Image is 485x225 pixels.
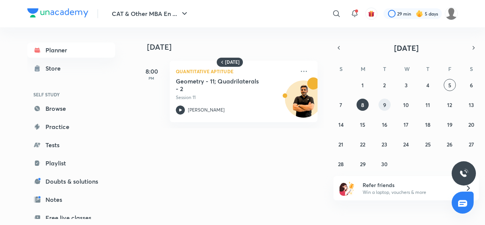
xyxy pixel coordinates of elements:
[357,118,369,131] button: September 15, 2025
[403,141,409,148] abbr: September 24, 2025
[448,82,451,89] abbr: September 5, 2025
[365,8,377,20] button: avatar
[383,82,386,89] abbr: September 2, 2025
[27,119,115,134] a: Practice
[27,42,115,58] a: Planner
[107,6,194,21] button: CAT & Other MBA En ...
[383,101,386,109] abbr: September 9, 2025
[394,43,419,53] span: [DATE]
[45,64,65,73] div: Store
[379,79,391,91] button: September 2, 2025
[400,138,412,150] button: September 24, 2025
[422,99,434,111] button: September 11, 2025
[361,65,365,72] abbr: Monday
[444,118,456,131] button: September 19, 2025
[400,118,412,131] button: September 17, 2025
[361,82,364,89] abbr: September 1, 2025
[285,85,322,121] img: Avatar
[447,141,452,148] abbr: September 26, 2025
[405,82,408,89] abbr: September 3, 2025
[400,99,412,111] button: September 10, 2025
[465,138,477,150] button: September 27, 2025
[465,99,477,111] button: September 13, 2025
[357,138,369,150] button: September 22, 2025
[422,79,434,91] button: September 4, 2025
[445,7,458,20] img: Inshirah
[357,99,369,111] button: September 8, 2025
[136,76,167,80] p: PM
[422,118,434,131] button: September 18, 2025
[335,158,347,170] button: September 28, 2025
[469,101,474,109] abbr: September 13, 2025
[468,121,474,128] abbr: September 20, 2025
[344,42,468,53] button: [DATE]
[381,160,388,168] abbr: September 30, 2025
[425,121,430,128] abbr: September 18, 2025
[470,82,473,89] abbr: September 6, 2025
[360,141,365,148] abbr: September 22, 2025
[339,101,342,109] abbr: September 7, 2025
[403,101,409,109] abbr: September 10, 2025
[27,8,88,17] img: Company Logo
[338,141,343,148] abbr: September 21, 2025
[225,59,239,65] h6: [DATE]
[27,101,115,116] a: Browse
[27,156,115,171] a: Playlist
[188,107,225,113] p: [PERSON_NAME]
[382,141,387,148] abbr: September 23, 2025
[426,82,429,89] abbr: September 4, 2025
[379,158,391,170] button: September 30, 2025
[339,65,343,72] abbr: Sunday
[379,138,391,150] button: September 23, 2025
[335,118,347,131] button: September 14, 2025
[27,88,115,101] h6: SELF STUDY
[338,121,344,128] abbr: September 14, 2025
[470,65,473,72] abbr: Saturday
[459,169,468,178] img: ttu
[422,138,434,150] button: September 25, 2025
[339,181,355,196] img: referral
[382,121,387,128] abbr: September 16, 2025
[176,94,295,101] p: Session 11
[27,61,115,76] a: Store
[404,65,410,72] abbr: Wednesday
[363,181,456,189] h6: Refer friends
[335,99,347,111] button: September 7, 2025
[335,138,347,150] button: September 21, 2025
[27,8,88,19] a: Company Logo
[444,79,456,91] button: September 5, 2025
[426,65,429,72] abbr: Thursday
[27,192,115,207] a: Notes
[448,65,451,72] abbr: Friday
[176,67,295,76] p: Quantitative Aptitude
[447,101,452,109] abbr: September 12, 2025
[338,160,344,168] abbr: September 28, 2025
[363,189,456,196] p: Win a laptop, vouchers & more
[444,99,456,111] button: September 12, 2025
[147,42,325,52] h4: [DATE]
[444,138,456,150] button: September 26, 2025
[400,79,412,91] button: September 3, 2025
[465,118,477,131] button: September 20, 2025
[465,79,477,91] button: September 6, 2025
[357,158,369,170] button: September 29, 2025
[368,10,375,17] img: avatar
[469,141,474,148] abbr: September 27, 2025
[416,10,423,17] img: streak
[361,101,364,109] abbr: September 8, 2025
[447,121,452,128] abbr: September 19, 2025
[379,118,391,131] button: September 16, 2025
[27,174,115,189] a: Doubts & solutions
[426,101,430,109] abbr: September 11, 2025
[383,65,386,72] abbr: Tuesday
[357,79,369,91] button: September 1, 2025
[136,67,167,76] h5: 8:00
[379,99,391,111] button: September 9, 2025
[360,160,366,168] abbr: September 29, 2025
[176,77,270,93] h5: Geometry - 11; Quadrilaterals - 2
[404,121,408,128] abbr: September 17, 2025
[360,121,365,128] abbr: September 15, 2025
[27,137,115,153] a: Tests
[425,141,431,148] abbr: September 25, 2025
